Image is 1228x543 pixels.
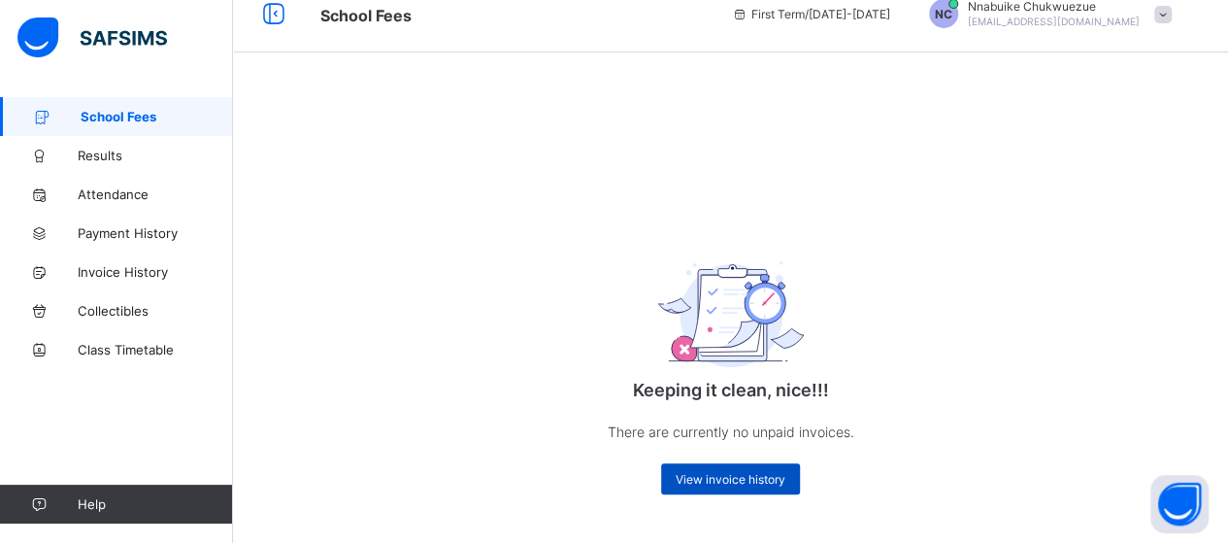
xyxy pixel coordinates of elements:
span: NC [935,7,952,21]
img: safsims [17,17,167,58]
p: Keeping it clean, nice!!! [537,380,925,400]
span: School Fees [320,6,412,25]
span: School Fees [81,109,233,124]
span: Payment History [78,225,233,241]
span: Help [78,496,232,512]
p: There are currently no unpaid invoices. [537,420,925,444]
span: [EMAIL_ADDRESS][DOMAIN_NAME] [968,16,1140,27]
span: Attendance [78,187,233,202]
button: Open asap [1150,475,1209,533]
span: session/term information [732,7,890,21]
div: Keeping it clean, nice!!! [537,208,925,514]
span: View invoice history [676,472,785,487]
span: Results [78,148,233,163]
span: Collectibles [78,303,233,319]
span: Class Timetable [78,342,233,357]
span: Invoice History [78,264,233,280]
img: empty_exam.25ac31c7e64bfa8fcc0a6b068b22d071.svg [658,261,804,367]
